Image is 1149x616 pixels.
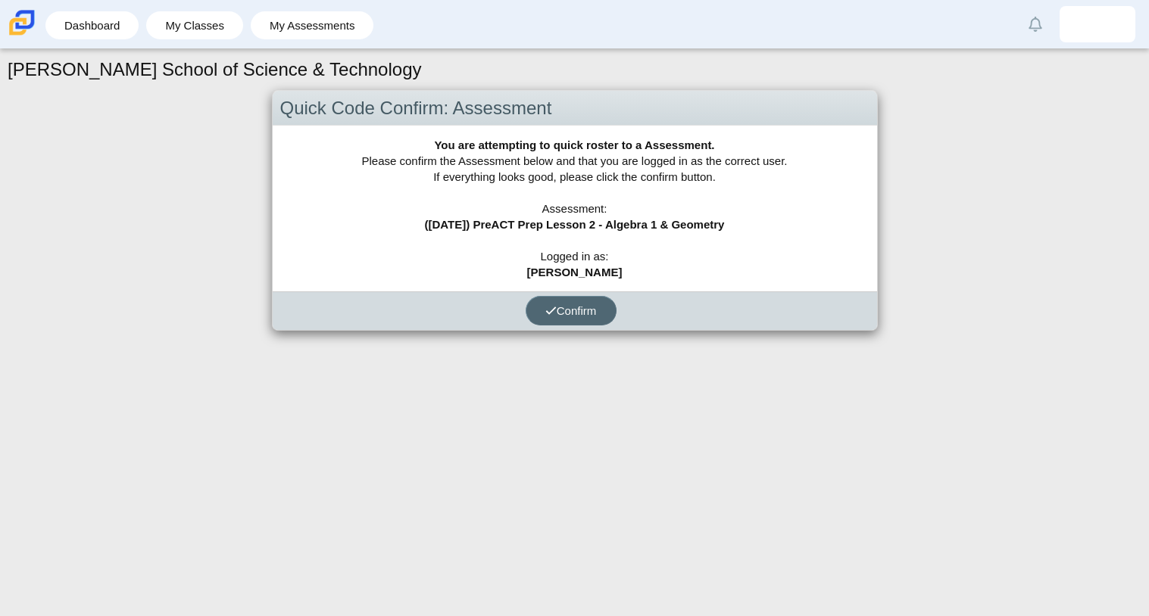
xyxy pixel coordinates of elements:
[273,126,877,291] div: Please confirm the Assessment below and that you are logged in as the correct user. If everything...
[154,11,236,39] a: My Classes
[6,7,38,39] img: Carmen School of Science & Technology
[273,91,877,126] div: Quick Code Confirm: Assessment
[1019,8,1052,41] a: Alerts
[8,57,422,82] h1: [PERSON_NAME] School of Science & Technology
[434,138,714,151] b: You are attempting to quick roster to a Assessment.
[1085,12,1110,36] img: mouanald.kamara.hehc30
[53,11,131,39] a: Dashboard
[545,304,597,317] span: Confirm
[527,266,623,278] b: [PERSON_NAME]
[6,28,38,41] a: Carmen School of Science & Technology
[1060,6,1135,42] a: mouanald.kamara.hehc30
[258,11,367,39] a: My Assessments
[425,218,725,231] b: ([DATE]) PreACT Prep Lesson 2 - Algebra 1 & Geometry
[526,296,617,325] button: Confirm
